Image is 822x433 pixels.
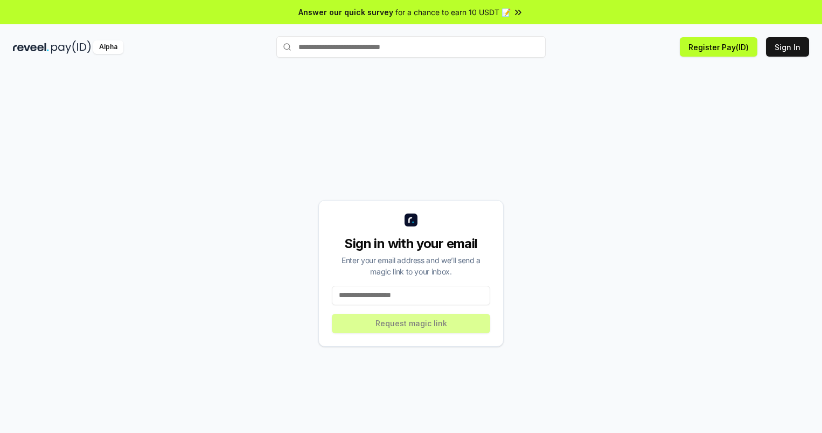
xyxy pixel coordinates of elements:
img: pay_id [51,40,91,54]
img: logo_small [405,214,417,226]
button: Sign In [766,37,809,57]
span: for a chance to earn 10 USDT 📝 [395,6,511,18]
img: reveel_dark [13,40,49,54]
div: Sign in with your email [332,235,490,252]
span: Answer our quick survey [298,6,393,18]
button: Register Pay(ID) [680,37,757,57]
div: Enter your email address and we’ll send a magic link to your inbox. [332,255,490,277]
div: Alpha [93,40,123,54]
